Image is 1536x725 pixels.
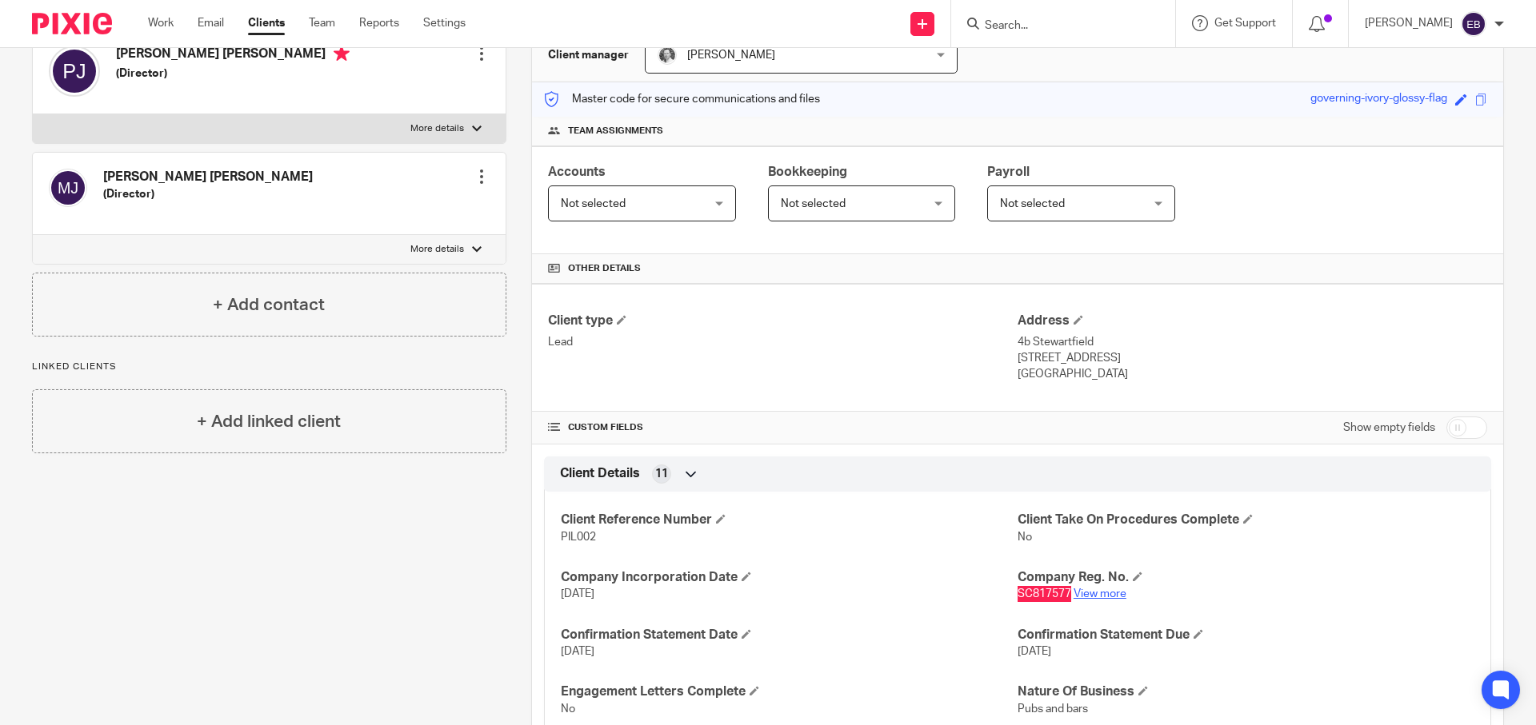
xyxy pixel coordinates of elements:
[423,15,466,31] a: Settings
[1018,683,1474,700] h4: Nature Of Business
[548,334,1018,350] p: Lead
[359,15,399,31] a: Reports
[1018,350,1487,366] p: [STREET_ADDRESS]
[987,165,1030,178] span: Payroll
[561,532,596,543] span: PIL002
[334,46,350,62] i: Primary
[148,15,174,31] a: Work
[568,262,641,275] span: Other details
[1365,15,1453,31] p: [PERSON_NAME]
[983,19,1127,34] input: Search
[103,186,313,202] h5: (Director)
[32,13,112,34] img: Pixie
[548,47,629,63] h3: Client manager
[1018,366,1487,382] p: [GEOGRAPHIC_DATA]
[103,169,313,185] h4: [PERSON_NAME] [PERSON_NAME]
[544,91,820,107] p: Master code for secure communications and files
[561,646,594,657] span: [DATE]
[560,465,640,482] span: Client Details
[781,198,846,209] span: Not selected
[548,165,606,178] span: Accounts
[1018,627,1474,643] h4: Confirmation Statement Due
[32,361,506,373] p: Linked clients
[1461,11,1486,37] img: svg%3E
[561,703,575,715] span: No
[1000,198,1065,209] span: Not selected
[116,46,350,66] h4: [PERSON_NAME] [PERSON_NAME]
[198,15,224,31] a: Email
[1018,512,1474,528] h4: Client Take On Procedures Complete
[1018,703,1088,715] span: Pubs and bars
[561,683,1018,700] h4: Engagement Letters Complete
[197,409,341,434] h4: + Add linked client
[561,512,1018,528] h4: Client Reference Number
[548,421,1018,434] h4: CUSTOM FIELDS
[248,15,285,31] a: Clients
[410,122,464,135] p: More details
[49,169,87,207] img: svg%3E
[1018,334,1487,350] p: 4b Stewartfield
[1074,588,1126,600] a: View more
[49,46,100,97] img: svg%3E
[561,198,626,209] span: Not selected
[116,66,350,82] h5: (Director)
[561,627,1018,643] h4: Confirmation Statement Date
[1214,18,1276,29] span: Get Support
[658,46,677,65] img: Rod%202%20Small.jpg
[1310,90,1447,109] div: governing-ivory-glossy-flag
[655,466,668,482] span: 11
[213,293,325,317] h4: + Add contact
[548,313,1018,329] h4: Client type
[410,243,464,256] p: More details
[1018,569,1474,586] h4: Company Reg. No.
[568,125,663,137] span: Team assignments
[768,165,847,178] span: Bookkeeping
[561,569,1018,586] h4: Company Incorporation Date
[687,50,775,61] span: [PERSON_NAME]
[1343,420,1435,436] label: Show empty fields
[1018,532,1032,543] span: No
[1018,313,1487,329] h4: Address
[1018,588,1071,600] span: SC817577
[1018,646,1051,657] span: [DATE]
[309,15,335,31] a: Team
[561,588,594,600] span: [DATE]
